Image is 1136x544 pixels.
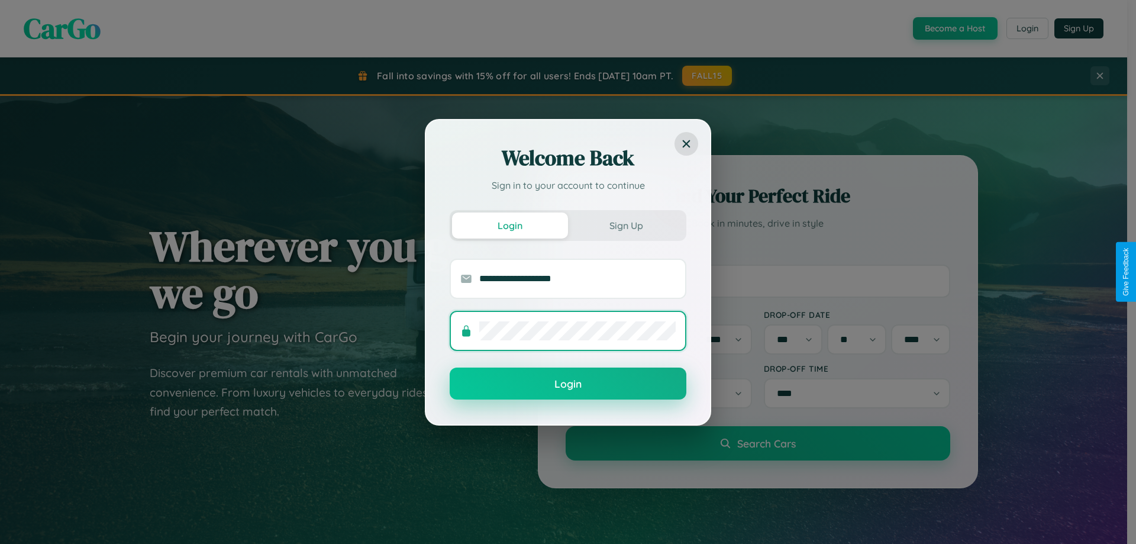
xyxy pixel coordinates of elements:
button: Login [452,213,568,239]
p: Sign in to your account to continue [450,178,686,192]
div: Give Feedback [1122,248,1130,296]
h2: Welcome Back [450,144,686,172]
button: Sign Up [568,213,684,239]
button: Login [450,368,686,400]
